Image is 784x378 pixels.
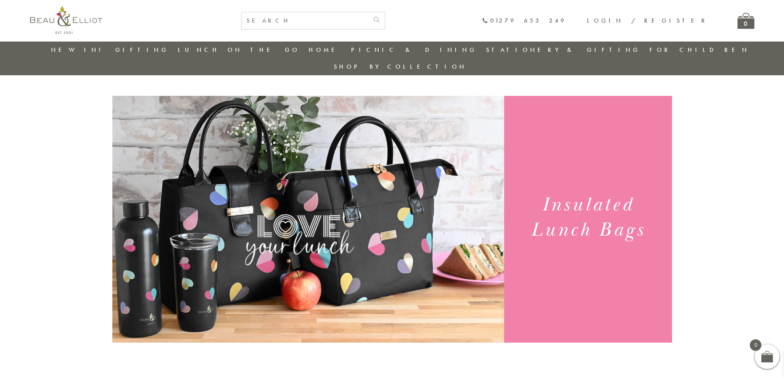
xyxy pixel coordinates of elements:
a: Shop by collection [334,63,467,71]
a: Stationery & Gifting [486,46,640,54]
a: Gifting [115,46,169,54]
a: 01279 653 249 [482,17,566,24]
a: Lunch On The Go [178,46,300,54]
a: For Children [649,46,749,54]
input: SEARCH [242,12,368,29]
a: Login / Register [587,16,709,25]
h1: Insulated Lunch Bags [514,192,662,243]
a: New in! [51,46,106,54]
a: Picnic & Dining [351,46,477,54]
a: 0 [737,13,754,29]
span: 0 [750,339,761,351]
img: Emily Heart Set [112,96,504,343]
img: logo [30,6,102,34]
a: Home [309,46,342,54]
